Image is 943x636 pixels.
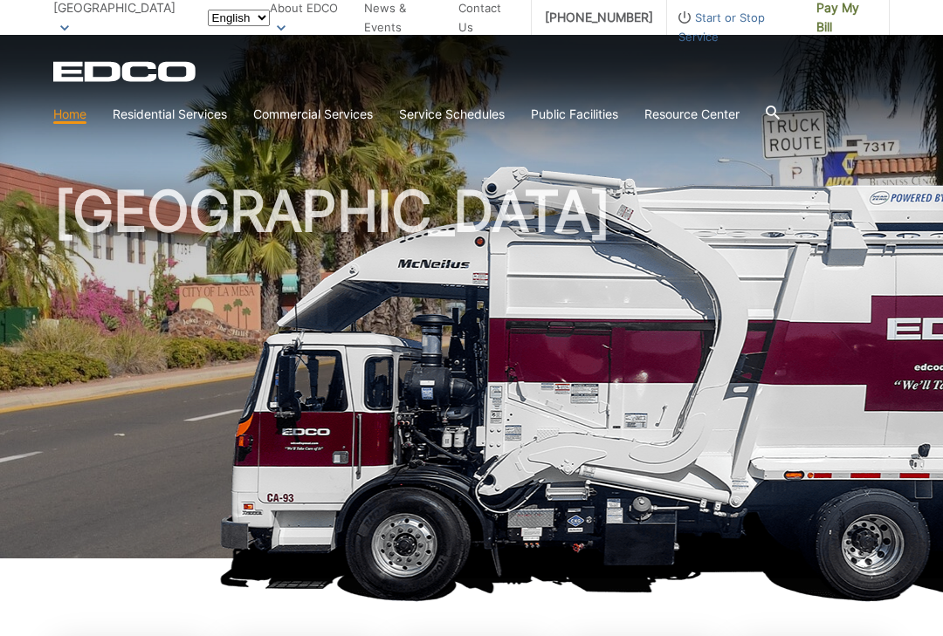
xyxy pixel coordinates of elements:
a: Residential Services [113,105,227,124]
a: Commercial Services [253,105,373,124]
a: Home [53,105,86,124]
h1: [GEOGRAPHIC_DATA] [53,183,890,566]
a: Service Schedules [399,105,505,124]
a: Resource Center [644,105,740,124]
a: EDCD logo. Return to the homepage. [53,61,198,82]
a: Public Facilities [531,105,618,124]
select: Select a language [208,10,270,26]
